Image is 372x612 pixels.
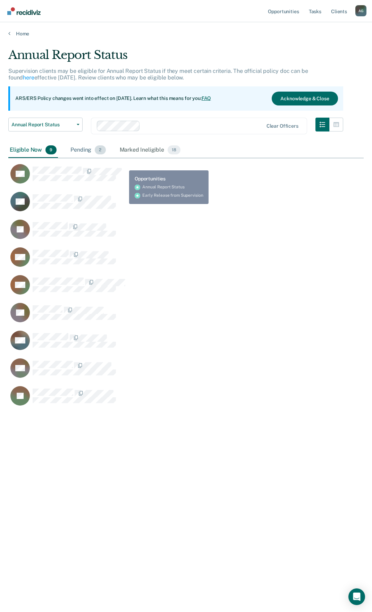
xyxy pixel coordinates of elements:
p: ARS/ERS Policy changes went into effect on [DATE]. Learn what this means for you: [15,95,211,102]
div: Open Intercom Messenger [348,588,365,605]
span: 18 [168,145,180,154]
span: Annual Report Status [11,122,74,128]
button: Annual Report Status [8,118,83,131]
button: Profile dropdown button [355,5,366,16]
a: here [23,74,34,81]
div: Marked Ineligible18 [118,143,182,158]
span: 2 [95,145,105,154]
div: CaseloadOpportunityCell-50112980 [8,358,319,386]
div: CaseloadOpportunityCell-06919495 [8,247,319,275]
div: CaseloadOpportunityCell-50014489 [8,386,319,414]
div: CaseloadOpportunityCell-02469058 [8,275,319,303]
a: Home [8,31,364,37]
img: Recidiviz [7,7,41,15]
div: Annual Report Status [8,48,343,68]
div: CaseloadOpportunityCell-07713651 [8,219,319,247]
span: 9 [45,145,57,154]
div: Eligible Now9 [8,143,58,158]
div: Pending2 [69,143,107,158]
div: Clear officers [267,123,298,129]
div: A G [355,5,366,16]
div: CaseloadOpportunityCell-19716066 [8,330,319,358]
p: Supervision clients may be eligible for Annual Report Status if they meet certain criteria. The o... [8,68,308,81]
div: CaseloadOpportunityCell-03662518 [8,164,319,192]
div: CaseloadOpportunityCell-02554073 [8,303,319,330]
a: FAQ [202,95,211,101]
div: CaseloadOpportunityCell-16237718 [8,192,319,219]
button: Acknowledge & Close [272,92,338,105]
